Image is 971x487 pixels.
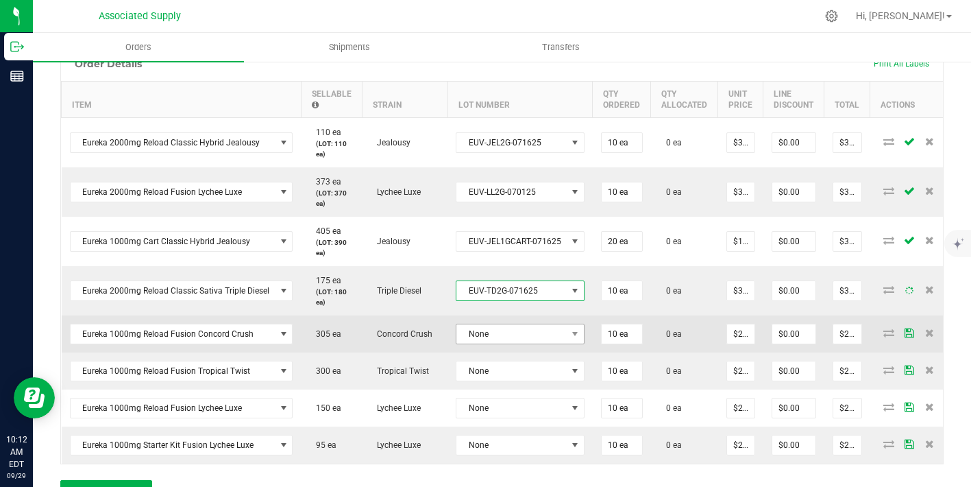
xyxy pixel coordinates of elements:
[456,182,567,202] span: EUV-LL2G-070125
[659,440,682,450] span: 0 ea
[833,182,861,202] input: 0
[772,399,815,418] input: 0
[70,324,293,344] span: NO DATA FOUND
[833,324,861,344] input: 0
[763,81,824,117] th: Line Discount
[370,237,410,246] span: Jealousy
[602,361,642,381] input: 0
[727,232,754,251] input: 0
[772,324,815,344] input: 0
[370,440,421,450] span: Lychee Luxe
[899,187,920,195] span: Save Order Detail
[370,187,421,197] span: Lychee Luxe
[874,59,929,69] span: Print All Labels
[772,281,815,300] input: 0
[718,81,763,117] th: Unit Price
[33,33,244,62] a: Orders
[920,440,940,448] span: Delete Order Detail
[593,81,651,117] th: Qty Ordered
[920,366,940,374] span: Delete Order Detail
[456,281,567,300] span: EUV-TD2G-071625
[71,281,275,300] span: Eureka 2000mg Reload Classic Sativa Triple Diesel
[447,81,593,117] th: Lot Number
[899,366,920,374] span: Save Order Detail
[920,329,940,337] span: Delete Order Detail
[370,329,432,339] span: Concord Crush
[244,33,455,62] a: Shipments
[824,81,870,117] th: Total
[456,232,567,251] span: EUV-JEL1GCART-071625
[10,40,24,54] inline-svg: Outbound
[456,361,567,381] span: None
[370,138,410,147] span: Jealousy
[309,276,341,285] span: 175 ea
[659,187,682,197] span: 0 ea
[309,128,341,137] span: 110 ea
[659,366,682,376] span: 0 ea
[870,81,952,117] th: Actions
[362,81,447,117] th: Strain
[772,232,815,251] input: 0
[62,81,302,117] th: Item
[602,133,642,152] input: 0
[833,232,861,251] input: 0
[456,399,567,418] span: None
[602,324,642,344] input: 0
[71,324,275,344] span: Eureka 1000mg Reload Fusion Concord Crush
[602,232,642,251] input: 0
[70,231,293,252] span: NO DATA FOUND
[309,287,354,307] p: (LOT: 180 ea)
[602,399,642,418] input: 0
[602,182,642,202] input: 0
[370,403,421,413] span: Lychee Luxe
[70,435,293,455] span: NO DATA FOUND
[456,436,567,455] span: None
[920,403,940,411] span: Delete Order Detail
[99,10,181,22] span: Associated Supply
[71,399,275,418] span: Eureka 1000mg Reload Fusion Lychee Luxe
[70,361,293,381] span: NO DATA FOUND
[899,236,920,244] span: Save Order Detail
[602,436,642,455] input: 0
[309,188,354,209] p: (LOT: 370 ea)
[727,436,754,455] input: 0
[659,403,682,413] span: 0 ea
[70,182,293,202] span: NO DATA FOUND
[899,329,920,337] span: Save Order Detail
[833,399,861,418] input: 0
[602,281,642,300] input: 0
[309,403,341,413] span: 150 ea
[71,133,275,152] span: Eureka 2000mg Reload Classic Hybrid Jealousy
[920,236,940,244] span: Delete Order Detail
[856,10,945,21] span: Hi, [PERSON_NAME]!
[899,287,920,295] span: Save Order Detail
[71,436,275,455] span: Eureka 1000mg Starter Kit Fusion Lychee Luxe
[833,361,861,381] input: 0
[309,329,341,339] span: 305 ea
[772,361,815,381] input: 0
[456,324,567,344] span: None
[456,133,567,152] span: EUV-JEL2G-071625
[727,182,754,202] input: 0
[310,41,389,54] span: Shipments
[370,286,421,296] span: Triple Diesel
[659,286,682,296] span: 0 ea
[920,285,940,294] span: Delete Order Detail
[727,361,754,381] input: 0
[659,138,682,147] span: 0 ea
[14,377,55,418] iframe: Resource center
[659,237,682,246] span: 0 ea
[70,398,293,418] span: NO DATA FOUND
[899,440,920,448] span: Save Order Detail
[833,436,861,455] input: 0
[727,399,754,418] input: 0
[524,41,598,54] span: Transfers
[659,329,682,339] span: 0 ea
[727,133,754,152] input: 0
[772,133,815,152] input: 0
[71,182,275,202] span: Eureka 2000mg Reload Fusion Lychee Luxe
[309,366,341,376] span: 300 ea
[75,58,142,69] h1: Order Details
[370,366,429,376] span: Tropical Twist
[6,433,27,471] p: 10:12 AM EDT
